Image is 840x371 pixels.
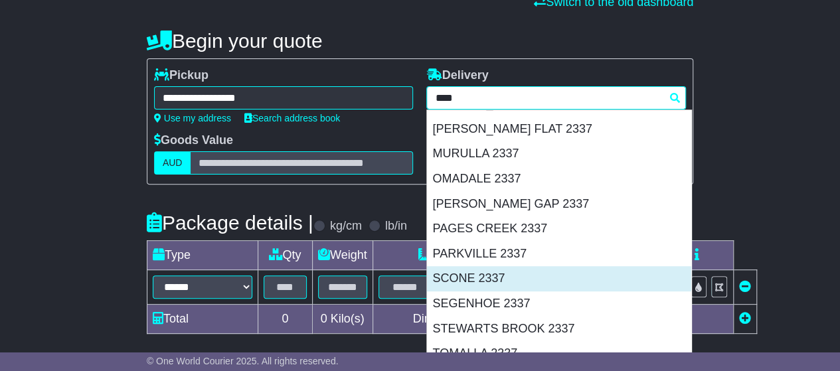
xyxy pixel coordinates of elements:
span: 0 [321,312,327,325]
div: PAGES CREEK 2337 [427,216,691,242]
div: STEWARTS BROOK 2337 [427,317,691,342]
label: Delivery [426,68,488,83]
div: PARKVILLE 2337 [427,242,691,267]
div: TOMALLA 2337 [427,341,691,366]
td: Kilo(s) [312,305,373,334]
label: kg/cm [330,219,362,234]
div: MURULLA 2337 [427,141,691,167]
a: Remove this item [739,280,751,293]
td: Weight [312,241,373,270]
div: OMADALE 2337 [427,167,691,192]
div: [PERSON_NAME] GAP 2337 [427,192,691,217]
td: Dimensions (L x W x H) [373,241,600,270]
label: lb/in [385,219,407,234]
td: Dimensions in Centimetre(s) [373,305,600,334]
label: AUD [154,151,191,175]
td: Total [147,305,258,334]
div: SEGENHOE 2337 [427,291,691,317]
a: Search address book [244,113,340,123]
label: Goods Value [154,133,233,148]
label: Pickup [154,68,209,83]
a: Use my address [154,113,231,123]
typeahead: Please provide city [426,86,686,110]
span: © One World Courier 2025. All rights reserved. [147,356,339,366]
td: Type [147,241,258,270]
h4: Begin your quote [147,30,693,52]
a: Add new item [739,312,751,325]
h4: Package details | [147,212,313,234]
td: 0 [258,305,312,334]
div: [PERSON_NAME] FLAT 2337 [427,117,691,142]
div: SCONE 2337 [427,266,691,291]
td: Qty [258,241,312,270]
